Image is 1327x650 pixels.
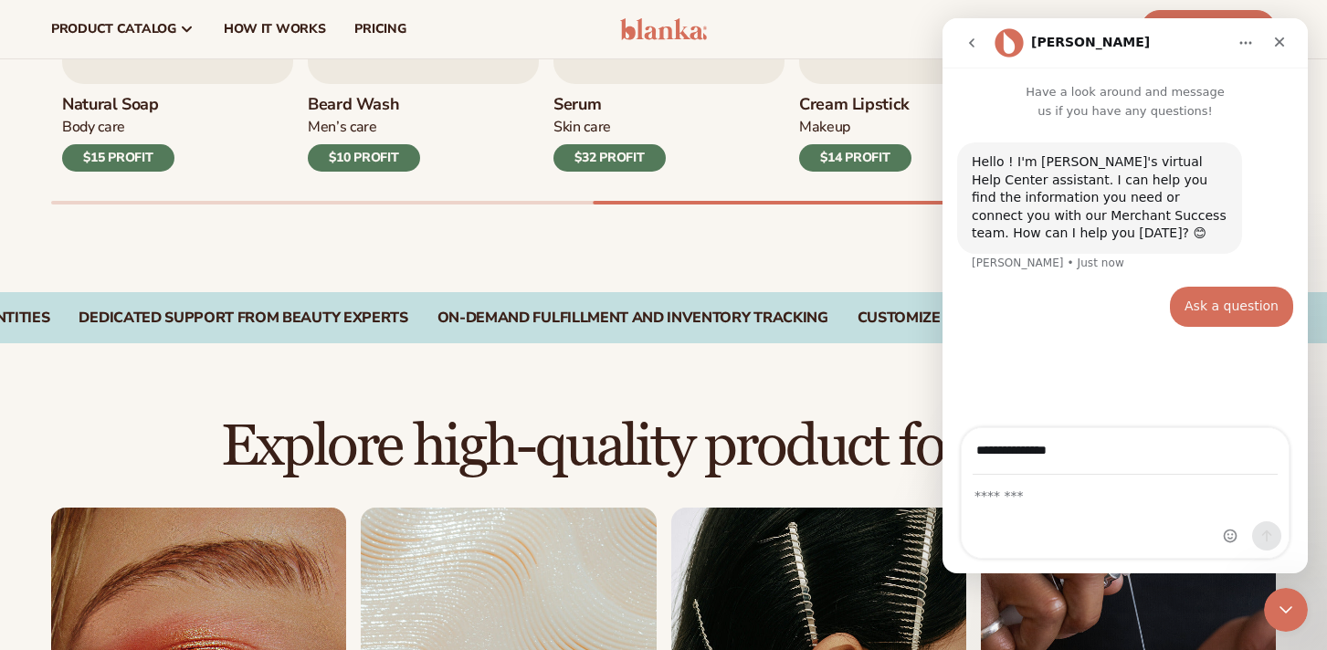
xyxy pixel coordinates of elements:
[79,309,407,327] div: Dedicated Support From Beauty Experts
[308,95,420,115] h3: Beard Wash
[799,144,911,172] div: $14 PROFIT
[62,95,174,115] h3: Natural Soap
[51,416,1276,477] h2: Explore high-quality product formulas
[553,118,666,137] div: Skin Care
[858,309,1063,327] div: CUSTOMIZE 450+ PRODUCTS
[354,22,405,37] span: pricing
[943,18,1308,573] iframe: Intercom live chat
[620,18,707,40] img: logo
[1264,588,1308,632] iframe: Intercom live chat
[224,22,326,37] span: How It Works
[553,144,666,172] div: $32 PROFIT
[799,95,911,115] h3: Cream Lipstick
[1141,10,1276,48] a: Start Free
[51,22,176,37] span: product catalog
[62,118,174,137] div: Body Care
[308,144,420,172] div: $10 PROFIT
[308,118,420,137] div: Men’s Care
[62,144,174,172] div: $15 PROFIT
[437,309,828,327] div: On-Demand Fulfillment and Inventory Tracking
[553,95,666,115] h3: Serum
[799,118,911,137] div: Makeup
